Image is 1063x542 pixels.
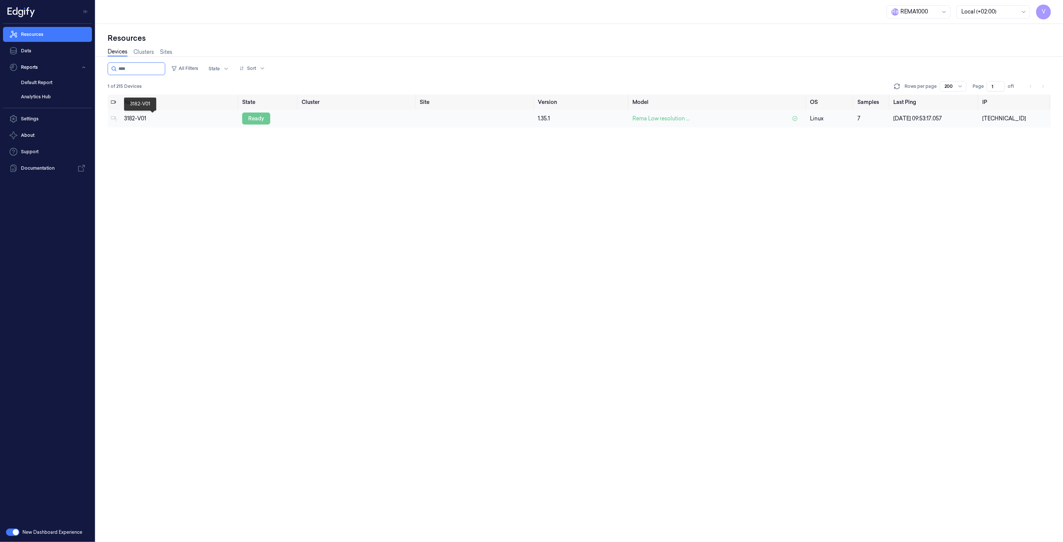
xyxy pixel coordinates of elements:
p: Rows per page [905,83,937,90]
div: [TECHNICAL_ID] [982,115,1048,123]
span: Rema Low resolution ... [632,115,690,123]
a: Resources [3,27,92,42]
span: 1 of 215 Devices [108,83,142,90]
th: Last Ping [890,95,979,110]
div: 1.35.1 [538,115,626,123]
button: All Filters [168,62,201,74]
th: State [239,95,299,110]
span: Page [973,83,984,90]
div: Resources [108,33,1051,43]
th: Samples [854,95,890,110]
a: Support [3,144,92,159]
button: Toggle Navigation [80,6,92,18]
span: of 1 [1008,83,1020,90]
button: V [1036,4,1051,19]
button: Reports [3,60,92,75]
th: Model [629,95,807,110]
div: [DATE] 09:53:17.057 [893,115,976,123]
a: Clusters [133,48,154,56]
th: OS [807,95,854,110]
p: linux [810,115,851,123]
th: IP [979,95,1051,110]
a: Analytics Hub [15,90,92,103]
a: Settings [3,111,92,126]
nav: pagination [1026,81,1048,92]
a: Sites [160,48,172,56]
a: Documentation [3,161,92,176]
span: R e [891,8,899,16]
th: Version [535,95,629,110]
div: 3182-V01 [124,115,236,123]
div: 7 [857,115,887,123]
a: Data [3,43,92,58]
div: ready [242,113,270,124]
th: Cluster [299,95,417,110]
th: Site [417,95,535,110]
a: Devices [108,48,127,56]
button: About [3,128,92,143]
th: Name [121,95,239,110]
a: Default Report [15,76,92,89]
